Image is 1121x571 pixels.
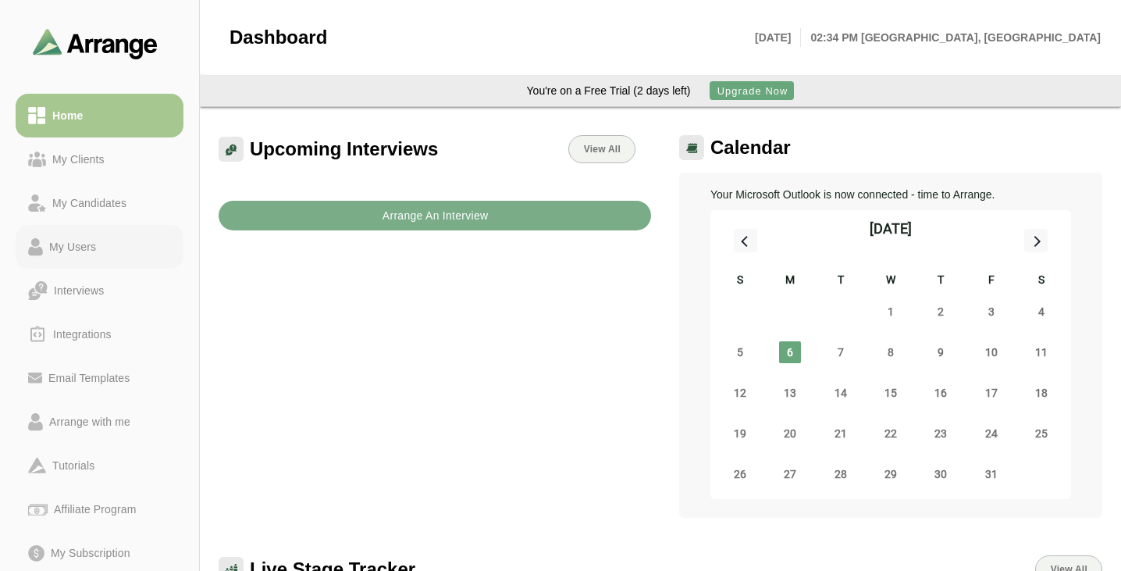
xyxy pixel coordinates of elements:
div: My Clients [46,150,111,169]
span: Upcoming Interviews [250,137,438,161]
span: Monday, October 27, 2025 [779,463,801,485]
span: Monday, October 20, 2025 [779,423,801,444]
div: Tutorials [46,456,101,475]
a: My Clients [16,137,183,181]
a: My Users [16,225,183,269]
div: My Candidates [46,194,133,212]
a: Interviews [16,269,183,312]
a: Home [16,94,183,137]
span: Thursday, October 2, 2025 [930,301,952,323]
div: Email Templates [42,369,136,387]
span: Sunday, October 5, 2025 [729,341,751,363]
a: My Candidates [16,181,183,225]
span: Wednesday, October 22, 2025 [880,423,902,444]
span: Sunday, October 26, 2025 [729,463,751,485]
div: You're on a Free Trial (2 days left) [527,82,691,99]
a: Arrange with me [16,400,183,444]
span: Upgrade Now [716,85,788,97]
span: Wednesday, October 15, 2025 [880,382,902,404]
div: S [715,271,765,291]
span: Wednesday, October 29, 2025 [880,463,902,485]
a: View All [568,135,635,163]
span: Dashboard [230,26,327,49]
div: F [966,271,1016,291]
div: Affiliate Program [48,500,142,519]
span: Saturday, October 18, 2025 [1030,382,1052,404]
span: Thursday, October 30, 2025 [930,463,952,485]
span: Sunday, October 19, 2025 [729,423,751,444]
div: T [916,271,966,291]
span: Tuesday, October 7, 2025 [830,341,852,363]
span: Tuesday, October 28, 2025 [830,463,852,485]
a: Integrations [16,312,183,356]
span: Calendar [710,136,791,159]
div: Arrange with me [43,412,137,431]
span: Saturday, October 25, 2025 [1030,423,1052,444]
div: [DATE] [870,218,912,240]
span: Tuesday, October 21, 2025 [830,423,852,444]
span: Friday, October 31, 2025 [980,463,1002,485]
div: S [1016,271,1066,291]
div: Home [46,106,89,125]
span: Monday, October 13, 2025 [779,382,801,404]
p: 02:34 PM [GEOGRAPHIC_DATA], [GEOGRAPHIC_DATA] [801,28,1101,47]
p: Your Microsoft Outlook is now connected - time to Arrange. [710,185,1071,204]
span: Saturday, October 11, 2025 [1030,341,1052,363]
span: Saturday, October 4, 2025 [1030,301,1052,323]
a: Tutorials [16,444,183,487]
p: [DATE] [755,28,801,47]
div: W [866,271,916,291]
button: Upgrade Now [710,81,794,100]
span: Wednesday, October 1, 2025 [880,301,902,323]
div: Integrations [47,325,118,344]
span: Thursday, October 9, 2025 [930,341,952,363]
a: Email Templates [16,356,183,400]
span: Friday, October 10, 2025 [980,341,1002,363]
div: Interviews [48,281,110,300]
span: View All [583,144,621,155]
div: T [816,271,866,291]
span: Thursday, October 23, 2025 [930,423,952,444]
span: Monday, October 6, 2025 [779,341,801,363]
span: Thursday, October 16, 2025 [930,382,952,404]
b: Arrange An Interview [382,201,489,230]
div: My Subscription [44,544,137,562]
span: Sunday, October 12, 2025 [729,382,751,404]
span: Wednesday, October 8, 2025 [880,341,902,363]
span: Tuesday, October 14, 2025 [830,382,852,404]
div: My Users [43,237,102,256]
span: Friday, October 24, 2025 [980,423,1002,444]
span: Friday, October 17, 2025 [980,382,1002,404]
a: Affiliate Program [16,487,183,531]
img: arrangeai-name-small-logo.4d2b8aee.svg [33,28,158,59]
span: Friday, October 3, 2025 [980,301,1002,323]
button: Arrange An Interview [219,201,651,230]
div: M [765,271,815,291]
